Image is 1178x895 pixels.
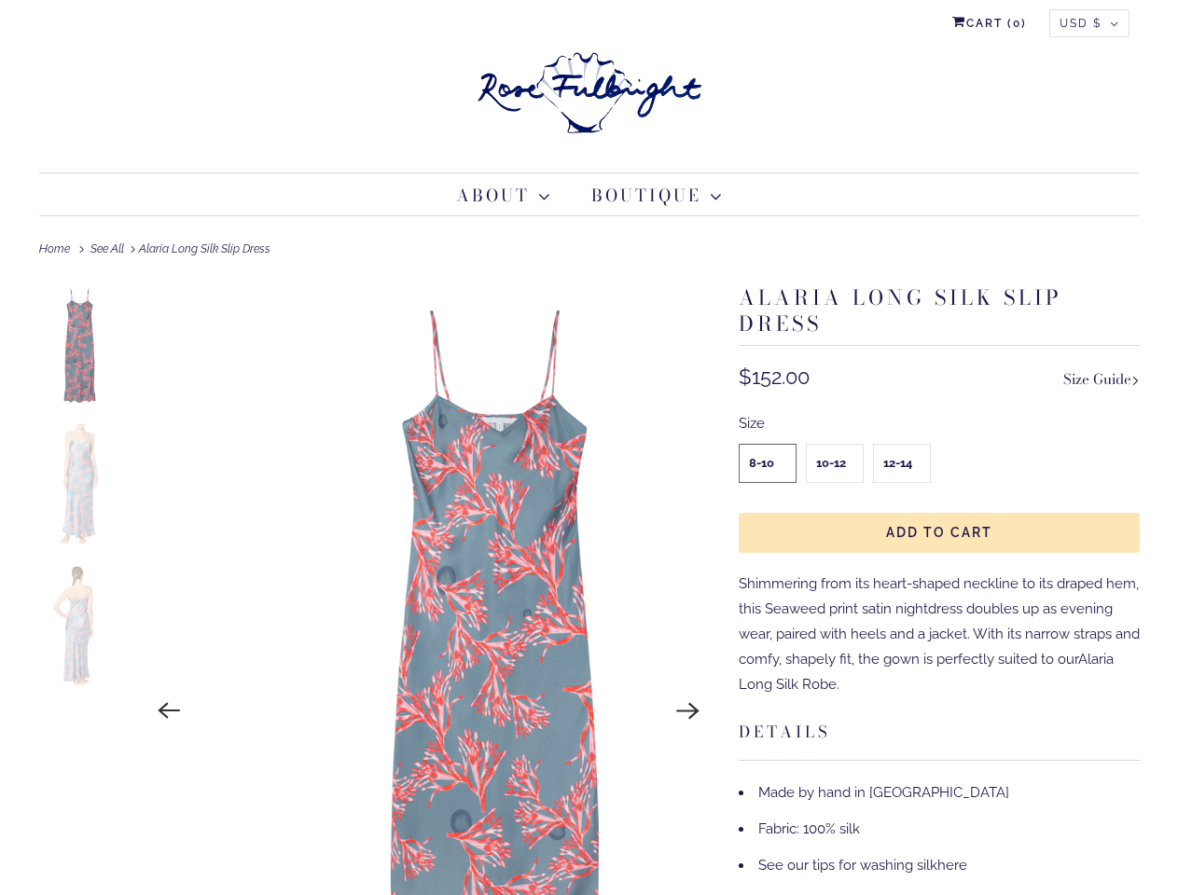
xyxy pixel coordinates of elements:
img: Alaria Long Silk Slip Dress [39,564,121,686]
button: Next [668,691,709,732]
label: 8-10 [740,445,796,482]
div: Size [739,411,1140,436]
h1: Alaria Long Silk Slip Dress [739,284,1140,346]
a: See All [90,242,124,255]
button: Add to Cart [739,513,1140,553]
div: Alaria Long Silk Slip Dress [39,227,1140,273]
a: About [456,183,550,208]
li: See our tips for washing silk [739,847,1140,884]
a: here [937,857,967,874]
span: 0 [1013,17,1021,30]
a: Home [39,242,76,255]
li: Fabric: 100% silk [739,811,1140,847]
span: Add to Cart [886,525,992,540]
a: Cart (0) [952,9,1027,37]
span: Home [39,242,70,255]
a: Size Guide [1063,365,1140,392]
label: 12-14 [874,445,930,482]
img: Alaria Long Silk Slip Dress [39,424,121,546]
img: Alaria Long Silk Slip Dress [39,284,121,406]
span: $152.00 [739,365,810,389]
a: Alaria Long Silk Robe [739,651,1114,693]
li: Made by hand in [GEOGRAPHIC_DATA] [739,775,1140,811]
a: Boutique [591,183,722,208]
p: Shimmering from its heart-shaped neckline to its draped hem, this Seaweed print satin nightdress ... [739,571,1140,697]
h3: Details [739,716,1140,761]
button: USD $ [1049,9,1129,37]
button: Previous [148,691,189,732]
label: 10-12 [807,445,863,482]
